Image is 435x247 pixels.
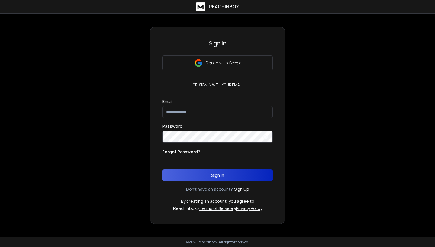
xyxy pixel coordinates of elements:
p: By creating an account, you agree to [181,198,254,204]
h1: ReachInbox [209,3,239,10]
a: ReachInbox [196,2,239,11]
img: logo [196,2,205,11]
p: Forgot Password? [162,149,200,155]
a: Terms of Service [199,205,233,211]
p: Don't have an account? [186,186,233,192]
label: Email [162,99,172,104]
button: Sign in with Google [162,55,273,70]
a: Sign Up [234,186,249,192]
button: Sign In [162,169,273,181]
p: Sign in with Google [205,60,241,66]
label: Password [162,124,182,128]
p: or, sign in with your email [190,83,245,87]
p: ReachInbox's & [173,205,262,211]
a: Privacy Policy [236,205,262,211]
h3: Sign In [162,39,273,48]
p: © 2025 Reachinbox. All rights reserved. [186,240,249,245]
